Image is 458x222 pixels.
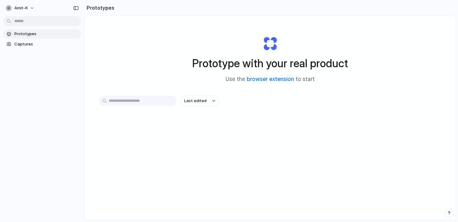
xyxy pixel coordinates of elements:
[14,41,79,47] span: Captures
[14,31,79,37] span: Prototypes
[184,98,207,104] span: Last edited
[3,29,81,39] a: Prototypes
[226,75,315,83] span: Use the to start
[14,5,28,11] span: amit-k
[3,3,38,13] button: amit-k
[3,40,81,49] a: Captures
[247,76,294,82] a: browser extension
[192,55,348,72] h1: Prototype with your real product
[180,96,219,106] button: Last edited
[84,4,114,12] h2: Prototypes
